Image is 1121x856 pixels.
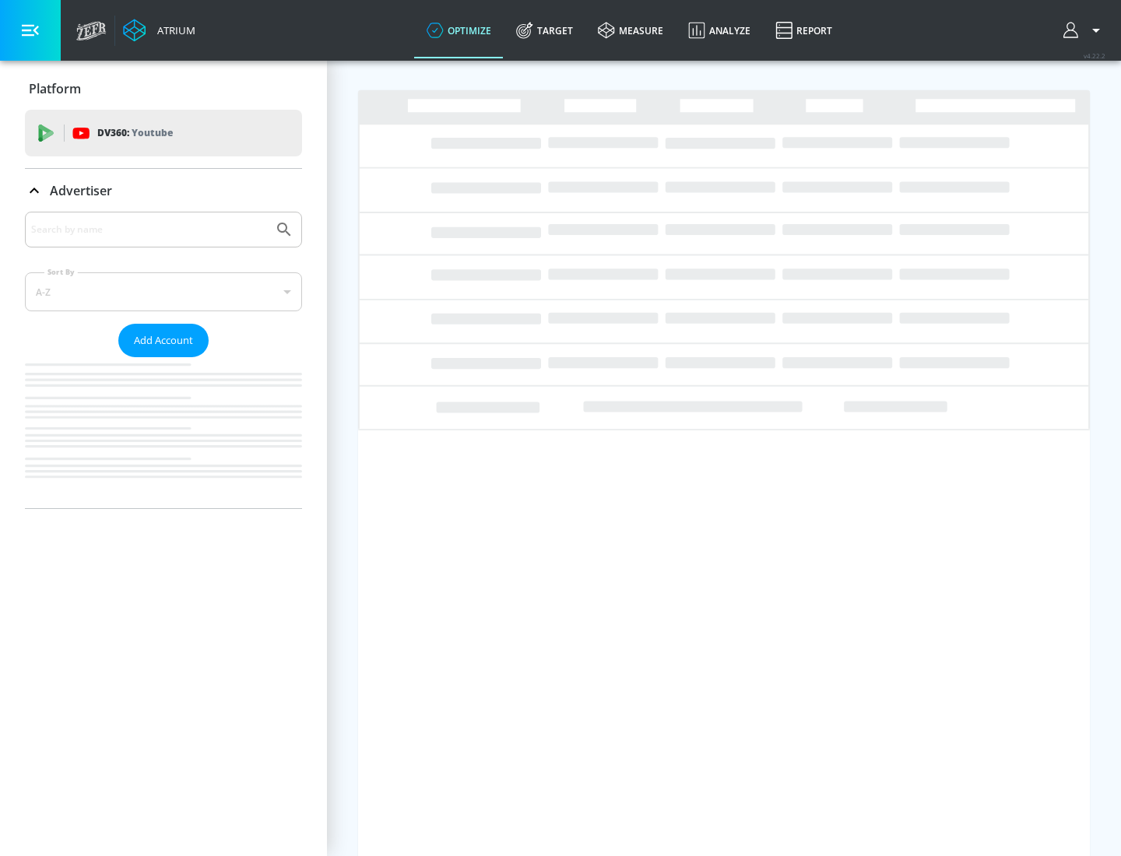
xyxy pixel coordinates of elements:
a: optimize [414,2,504,58]
a: Target [504,2,585,58]
span: v 4.22.2 [1084,51,1105,60]
a: measure [585,2,676,58]
div: DV360: Youtube [25,110,302,156]
div: Atrium [151,23,195,37]
a: Report [763,2,845,58]
input: Search by name [31,219,267,240]
p: Youtube [132,125,173,141]
div: A-Z [25,272,302,311]
button: Add Account [118,324,209,357]
span: Add Account [134,332,193,349]
p: DV360: [97,125,173,142]
div: Advertiser [25,169,302,212]
p: Platform [29,80,81,97]
label: Sort By [44,267,78,277]
a: Analyze [676,2,763,58]
p: Advertiser [50,182,112,199]
nav: list of Advertiser [25,357,302,508]
a: Atrium [123,19,195,42]
div: Advertiser [25,212,302,508]
div: Platform [25,67,302,111]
